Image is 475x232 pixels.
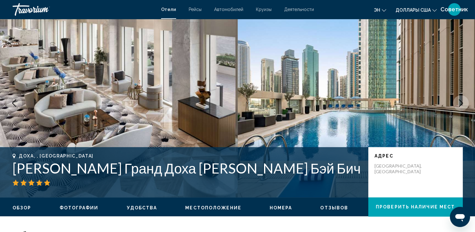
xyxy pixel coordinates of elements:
p: Адрес [375,153,456,158]
button: Предыдущее изображение [6,95,22,111]
span: Доха, , [GEOGRAPHIC_DATA] [19,153,94,158]
button: Номера [270,205,292,211]
a: Отели [161,7,176,12]
span: Доллары США [396,8,431,13]
a: Рейсы [189,7,202,12]
button: Изменение языка [374,5,386,14]
button: Пользовательское меню [446,3,462,16]
a: Круизы [256,7,272,12]
button: Отзывов [320,205,348,211]
button: Проверить Наличие мест [368,197,462,216]
button: Местоположение [185,205,241,211]
button: Удобства [127,205,157,211]
button: Фотографии [60,205,99,211]
a: Травориум [13,3,155,16]
button: Обзор [13,205,31,211]
span: Советник [440,6,468,13]
p: [GEOGRAPHIC_DATA], [GEOGRAPHIC_DATA] [375,163,425,174]
iframe: Кнопка запуска окна обмена сообщениями [450,207,470,227]
a: Автомобилей [214,7,243,12]
button: Следующее изображение [453,95,469,111]
button: Изменить валюту [396,5,437,14]
a: Деятельности [284,7,314,12]
span: Проверить Наличие мест [376,205,455,210]
span: эн [374,8,380,13]
h1: [PERSON_NAME] Гранд Доха [PERSON_NAME] Бэй Бич [13,160,362,176]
